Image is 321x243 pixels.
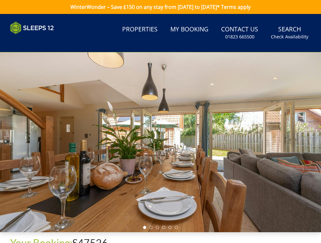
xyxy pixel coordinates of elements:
[10,22,54,34] img: Sleeps 12
[271,34,308,40] small: Check Availability
[168,23,211,37] a: My Booking
[219,23,261,43] a: Contact Us01823 665500
[268,23,311,43] a: SearchCheck Availability
[7,38,74,43] iframe: Customer reviews powered by Trustpilot
[225,34,254,40] small: 01823 665500
[120,23,160,37] a: Properties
